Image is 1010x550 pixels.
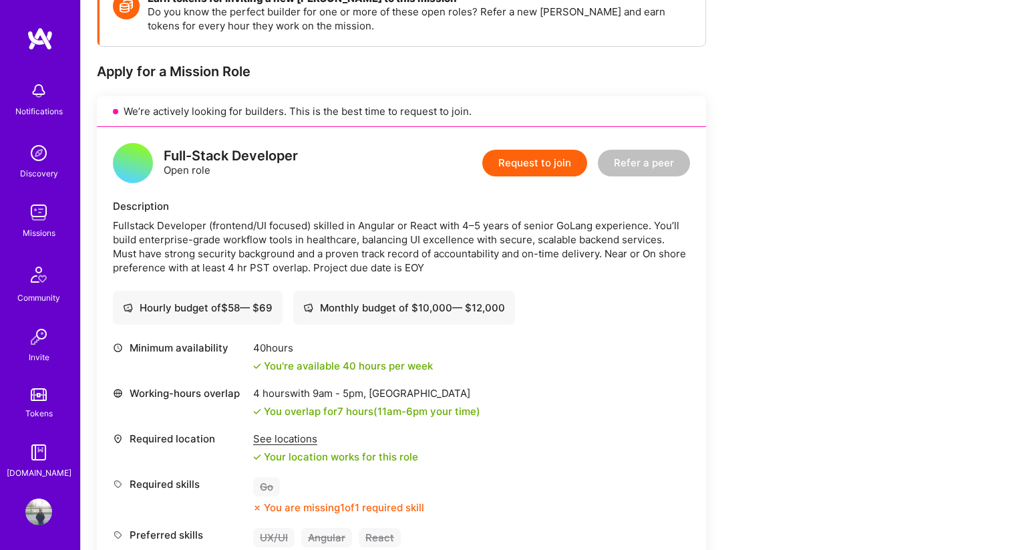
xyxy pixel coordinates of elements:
span: 9am - 5pm , [310,387,369,400]
span: 11am - 6pm [377,405,428,418]
i: icon Location [113,434,123,444]
img: logo [27,27,53,51]
div: Hourly budget of $ 58 — $ 69 [123,301,273,315]
div: You are missing 1 of 1 required skill [264,501,424,515]
img: Invite [25,323,52,350]
div: Fullstack Developer (frontend/UI focused) skilled in Angular or React with 4–5 years of senior Go... [113,219,690,275]
div: See locations [253,432,418,446]
div: Apply for a Mission Role [97,63,706,80]
i: icon Tag [113,530,123,540]
i: icon Clock [113,343,123,353]
div: Community [17,291,60,305]
button: Refer a peer [598,150,690,176]
img: tokens [31,388,47,401]
div: Required location [113,432,246,446]
i: icon CloseOrange [253,504,261,512]
div: Angular [301,528,352,547]
div: Your location works for this role [253,450,418,464]
div: Preferred skills [113,528,246,542]
div: UX/UI [253,528,295,547]
div: Monthly budget of $ 10,000 — $ 12,000 [303,301,505,315]
div: Discovery [20,166,58,180]
i: icon Tag [113,479,123,489]
div: Go [253,477,280,497]
div: React [359,528,401,547]
div: You're available 40 hours per week [253,359,433,373]
div: Required skills [113,477,246,491]
img: Community [23,259,55,291]
div: 40 hours [253,341,433,355]
a: User Avatar [22,499,55,525]
div: Minimum availability [113,341,246,355]
div: We’re actively looking for builders. This is the best time to request to join. [97,96,706,127]
img: teamwork [25,199,52,226]
div: Full-Stack Developer [164,149,298,163]
div: Open role [164,149,298,177]
img: User Avatar [25,499,52,525]
div: Missions [23,226,55,240]
img: bell [25,78,52,104]
div: 4 hours with [GEOGRAPHIC_DATA] [253,386,480,400]
i: icon Check [253,408,261,416]
button: Request to join [482,150,587,176]
i: icon Check [253,453,261,461]
div: Notifications [15,104,63,118]
i: icon Cash [123,303,133,313]
i: icon World [113,388,123,398]
p: Do you know the perfect builder for one or more of these open roles? Refer a new [PERSON_NAME] an... [148,5,692,33]
img: guide book [25,439,52,466]
img: discovery [25,140,52,166]
div: Working-hours overlap [113,386,246,400]
div: [DOMAIN_NAME] [7,466,71,480]
div: Invite [29,350,49,364]
div: You overlap for 7 hours ( your time) [264,404,480,418]
div: Description [113,199,690,213]
div: Tokens [25,406,53,420]
i: icon Cash [303,303,313,313]
i: icon Check [253,362,261,370]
